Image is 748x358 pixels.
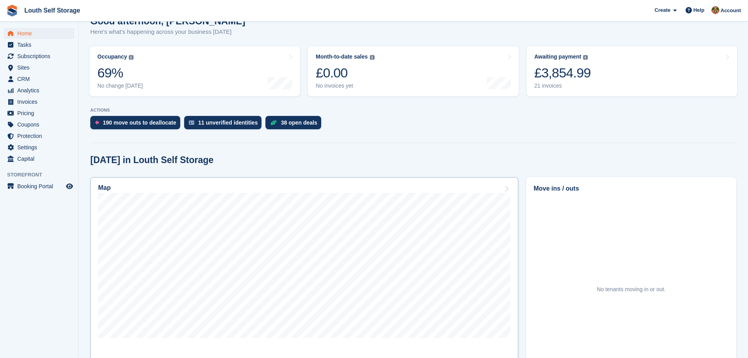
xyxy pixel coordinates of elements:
span: Help [693,6,704,14]
a: menu [4,119,74,130]
a: menu [4,96,74,107]
a: menu [4,181,74,192]
span: Account [721,7,741,15]
h2: [DATE] in Louth Self Storage [90,155,214,165]
span: Protection [17,130,64,141]
div: No change [DATE] [97,83,143,89]
a: menu [4,130,74,141]
span: Storefront [7,171,78,179]
span: Sites [17,62,64,73]
div: £3,854.99 [534,65,591,81]
a: Month-to-date sales £0.00 No invoices yet [308,46,518,96]
img: deal-1b604bf984904fb50ccaf53a9ad4b4a5d6e5aea283cecdc64d6e3604feb123c2.svg [270,120,277,125]
img: verify_identity-adf6edd0f0f0b5bbfe63781bf79b02c33cf7c696d77639b501bdc392416b5a36.svg [189,120,194,125]
a: Preview store [65,182,74,191]
div: Awaiting payment [534,53,582,60]
div: Occupancy [97,53,127,60]
a: menu [4,108,74,119]
div: 190 move outs to deallocate [103,119,176,126]
a: menu [4,142,74,153]
span: Analytics [17,85,64,96]
h2: Map [98,184,111,191]
a: 11 unverified identities [184,116,266,133]
span: Subscriptions [17,51,64,62]
img: Andy Smith [711,6,719,14]
span: Settings [17,142,64,153]
span: Create [655,6,670,14]
span: Tasks [17,39,64,50]
a: menu [4,62,74,73]
a: menu [4,73,74,84]
img: icon-info-grey-7440780725fd019a000dd9b08b2336e03edf1995a4989e88bcd33f0948082b44.svg [370,55,375,60]
div: 38 open deals [281,119,317,126]
a: 38 open deals [265,116,325,133]
a: Occupancy 69% No change [DATE] [90,46,300,96]
p: Here's what's happening across your business [DATE] [90,28,245,37]
div: Month-to-date sales [316,53,368,60]
span: Home [17,28,64,39]
span: CRM [17,73,64,84]
div: 11 unverified identities [198,119,258,126]
a: menu [4,28,74,39]
span: Booking Portal [17,181,64,192]
a: menu [4,85,74,96]
a: menu [4,39,74,50]
a: Awaiting payment £3,854.99 21 invoices [527,46,737,96]
h2: Move ins / outs [534,184,729,193]
div: 21 invoices [534,83,591,89]
span: Invoices [17,96,64,107]
div: No invoices yet [316,83,374,89]
img: icon-info-grey-7440780725fd019a000dd9b08b2336e03edf1995a4989e88bcd33f0948082b44.svg [583,55,588,60]
div: No tenants moving in or out. [597,285,666,294]
a: Louth Self Storage [21,4,83,17]
img: icon-info-grey-7440780725fd019a000dd9b08b2336e03edf1995a4989e88bcd33f0948082b44.svg [129,55,134,60]
span: Capital [17,153,64,164]
div: 69% [97,65,143,81]
a: menu [4,153,74,164]
img: move_outs_to_deallocate_icon-f764333ba52eb49d3ac5e1228854f67142a1ed5810a6f6cc68b1a99e826820c5.svg [95,120,99,125]
span: Coupons [17,119,64,130]
a: 190 move outs to deallocate [90,116,184,133]
p: ACTIONS [90,108,736,113]
div: £0.00 [316,65,374,81]
img: stora-icon-8386f47178a22dfd0bd8f6a31ec36ba5ce8667c1dd55bd0f319d3a0aa187defe.svg [6,5,18,17]
a: menu [4,51,74,62]
span: Pricing [17,108,64,119]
